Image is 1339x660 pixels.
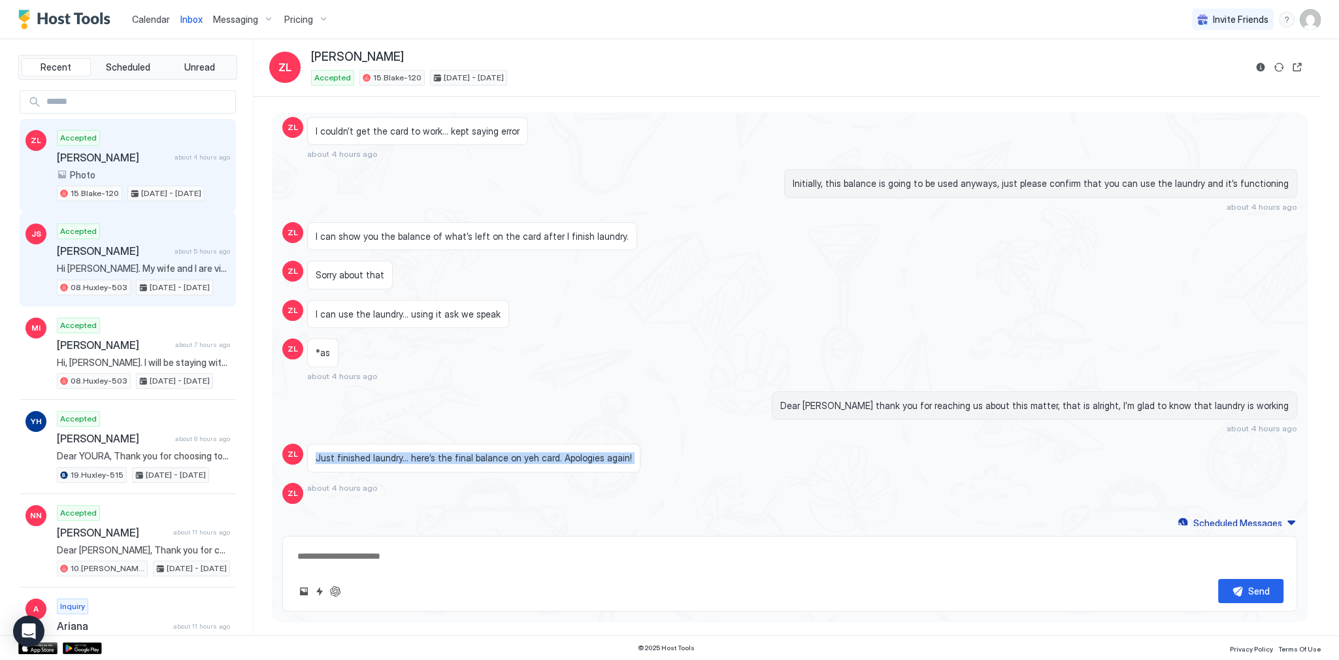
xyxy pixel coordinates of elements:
span: Invite Friends [1213,14,1268,25]
span: Privacy Policy [1230,645,1273,653]
span: Dear YOURA, Thank you for choosing to stay at our apartment. 📅 I’d like to confirm your reservati... [57,450,230,462]
span: A [33,603,39,615]
span: 19.Huxley-515 [71,469,124,481]
div: menu [1279,12,1295,27]
span: about 8 hours ago [175,435,230,443]
span: [PERSON_NAME] [311,50,404,65]
span: 15.Blake-120 [373,72,422,84]
span: Accepted [60,132,97,144]
span: [DATE] - [DATE] [150,282,210,293]
span: about 4 hours ago [174,153,230,161]
span: I couldn’t get the card to work… kept saying error [316,125,520,137]
span: I can show you the balance of what’s left on the card after I finish laundry. [316,231,629,242]
span: [DATE] - [DATE] [150,375,210,387]
span: 08.Huxley-503 [71,375,127,387]
div: tab-group [18,55,237,80]
span: Accepted [60,320,97,331]
span: about 4 hours ago [307,149,378,159]
span: [DATE] - [DATE] [141,188,201,199]
button: Scheduled Messages [1176,514,1297,532]
span: [PERSON_NAME] [57,338,170,352]
span: Just finished laundry… here’s the final balance on yeh card. Apologies again! [316,452,632,464]
span: Accepted [60,507,97,519]
button: Recent [22,58,91,76]
span: Recent [41,61,71,73]
span: Inquiry [60,601,85,612]
span: Hi, [PERSON_NAME]. I will be staying with our two dogs, a Havanese and a Portuguese water dog, bo... [57,357,230,369]
span: Dear [PERSON_NAME] thank you for reaching us about this matter, that is alright, I’m glad to know... [780,400,1289,412]
div: Send [1248,584,1270,598]
button: Reservation information [1253,59,1268,75]
span: Hi [PERSON_NAME]. My wife and I are visiting [GEOGRAPHIC_DATA]. I will be visiting my client WME ... [57,263,230,274]
span: about 4 hours ago [1227,423,1297,433]
span: Unread [184,61,215,73]
span: I can use the laundry… using it ask we speak [316,308,501,320]
span: [PERSON_NAME] [57,432,170,445]
span: [DATE] - [DATE] [146,469,206,481]
span: Dear [PERSON_NAME], Thank you for choosing to stay at our apartment. 📅 I’d like to confirm your r... [57,544,230,556]
a: Inbox [180,12,203,26]
span: Initially, this balance is going to be used anyways, just please confirm that you can use the lau... [793,178,1289,190]
span: [PERSON_NAME] [57,151,169,164]
span: [DATE] - [DATE] [444,72,504,84]
a: App Store [18,642,58,654]
a: Host Tools Logo [18,10,116,29]
span: [PERSON_NAME] [57,244,169,257]
a: Privacy Policy [1230,641,1273,655]
span: Messaging [213,14,258,25]
div: User profile [1300,9,1321,30]
span: Terms Of Use [1278,645,1321,653]
button: Upload image [296,584,312,599]
span: [DATE] - [DATE] [167,563,227,574]
a: Terms Of Use [1278,641,1321,655]
button: ChatGPT Auto Reply [327,584,343,599]
span: about 4 hours ago [1227,202,1297,212]
div: Scheduled Messages [1193,516,1282,530]
button: Scheduled [93,58,163,76]
span: ZL [288,343,298,355]
span: about 4 hours ago [307,371,378,381]
span: Ariana [57,619,168,633]
span: about 5 hours ago [174,247,230,256]
button: Open reservation [1289,59,1305,75]
span: ZL [288,305,298,316]
span: NN [30,510,42,521]
span: about 7 hours ago [175,340,230,349]
button: Quick reply [312,584,327,599]
span: 15.Blake-120 [71,188,119,199]
span: Photo [70,169,95,181]
span: about 11 hours ago [173,622,230,631]
span: ZL [288,122,298,133]
span: Accepted [314,72,351,84]
button: Send [1218,579,1283,603]
span: YH [31,416,42,427]
span: ZL [288,487,298,499]
span: [PERSON_NAME] [57,526,168,539]
span: Calendar [132,14,170,25]
span: ZL [288,227,298,239]
span: © 2025 Host Tools [638,644,695,652]
span: ZL [31,135,41,146]
button: Unread [165,58,234,76]
span: Scheduled [106,61,150,73]
a: Google Play Store [63,642,102,654]
span: about 11 hours ago [173,528,230,536]
span: ZL [288,265,298,277]
span: ZL [288,448,298,460]
span: Sorry about that [316,269,384,281]
button: Sync reservation [1271,59,1287,75]
input: Input Field [41,91,235,113]
div: Open Intercom Messenger [13,616,44,647]
a: Calendar [132,12,170,26]
span: about 4 hours ago [307,483,378,493]
span: 08.Huxley-503 [71,282,127,293]
span: Pricing [284,14,313,25]
span: JS [31,228,41,240]
span: Inbox [180,14,203,25]
span: Accepted [60,413,97,425]
span: ZL [278,59,291,75]
span: 10.[PERSON_NAME]-203 [71,563,144,574]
